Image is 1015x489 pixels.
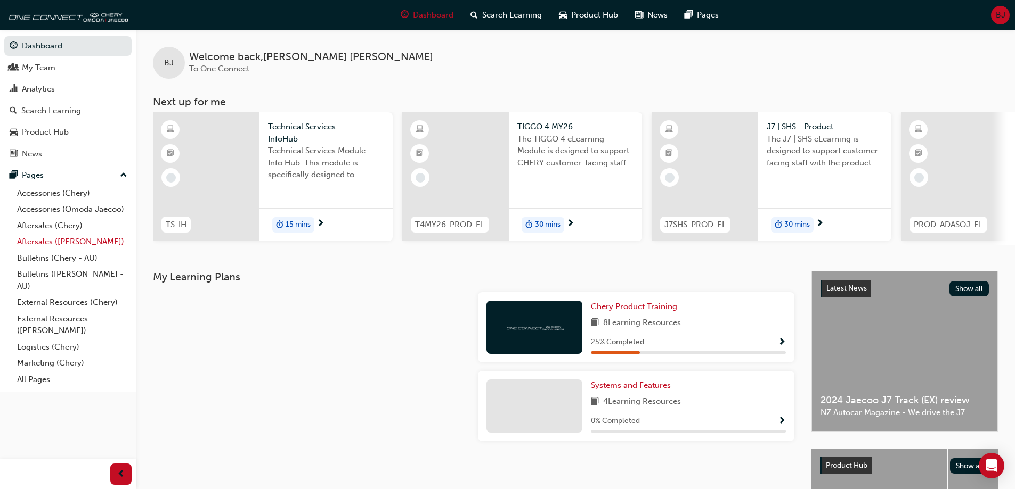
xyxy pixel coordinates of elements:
[286,219,311,231] span: 15 mins
[778,415,786,428] button: Show Progress
[685,9,693,22] span: pages-icon
[316,219,324,229] span: next-icon
[996,9,1005,21] span: BJ
[767,121,883,133] span: J7 | SHS - Product
[525,218,533,232] span: duration-icon
[950,458,990,474] button: Show all
[4,36,132,56] a: Dashboard
[778,417,786,426] span: Show Progress
[697,9,719,21] span: Pages
[22,83,55,95] div: Analytics
[268,121,384,145] span: Technical Services - InfoHub
[166,173,176,183] span: learningRecordVerb_NONE-icon
[991,6,1010,24] button: BJ
[10,63,18,73] span: people-icon
[402,112,642,241] a: T4MY26-PROD-ELTIGGO 4 MY26The TIGGO 4 eLearning Module is designed to support CHERY customer-faci...
[517,133,634,169] span: The TIGGO 4 eLearning Module is designed to support CHERY customer-facing staff with the product ...
[13,266,132,294] a: Bulletins ([PERSON_NAME] - AU)
[153,112,393,241] a: TS-IHTechnical Services - InfoHubTechnical Services Module - Info Hub. This module is specificall...
[914,219,983,231] span: PROD-ADASOJ-EL
[189,64,249,73] span: To One Connect
[13,234,132,250] a: Aftersales ([PERSON_NAME])
[153,271,794,283] h3: My Learning Plans
[591,301,681,313] a: Chery Product Training
[4,58,132,78] a: My Team
[166,219,186,231] span: TS-IH
[13,250,132,267] a: Bulletins (Chery - AU)
[22,148,42,160] div: News
[4,144,132,164] a: News
[415,219,485,231] span: T4MY26-PROD-EL
[117,468,125,481] span: prev-icon
[603,395,681,409] span: 4 Learning Resources
[4,79,132,99] a: Analytics
[416,123,424,137] span: learningResourceType_ELEARNING-icon
[13,371,132,388] a: All Pages
[392,4,462,26] a: guage-iconDashboard
[21,105,81,117] div: Search Learning
[10,106,17,116] span: search-icon
[665,123,673,137] span: learningResourceType_ELEARNING-icon
[811,271,998,432] a: Latest NewsShow all2024 Jaecoo J7 Track (EX) reviewNZ Autocar Magazine - We drive the J7.
[416,147,424,161] span: booktick-icon
[10,128,18,137] span: car-icon
[13,311,132,339] a: External Resources ([PERSON_NAME])
[914,173,924,183] span: learningRecordVerb_NONE-icon
[591,336,644,349] span: 25 % Completed
[517,121,634,133] span: TIGGO 4 MY26
[591,379,675,392] a: Systems and Features
[665,173,675,183] span: learningRecordVerb_NONE-icon
[784,219,810,231] span: 30 mins
[635,9,643,22] span: news-icon
[164,57,174,69] span: BJ
[13,294,132,311] a: External Resources (Chery)
[821,394,989,407] span: 2024 Jaecoo J7 Track (EX) review
[676,4,727,26] a: pages-iconPages
[167,147,174,161] span: booktick-icon
[778,336,786,349] button: Show Progress
[4,165,132,185] button: Pages
[413,9,453,21] span: Dashboard
[949,281,989,296] button: Show all
[10,42,18,51] span: guage-icon
[136,96,1015,108] h3: Next up for me
[550,4,627,26] a: car-iconProduct Hub
[462,4,550,26] a: search-iconSearch Learning
[276,218,283,232] span: duration-icon
[820,457,989,474] a: Product HubShow all
[13,339,132,355] a: Logistics (Chery)
[482,9,542,21] span: Search Learning
[5,4,128,26] img: oneconnect
[603,317,681,330] span: 8 Learning Resources
[4,122,132,142] a: Product Hub
[4,34,132,165] button: DashboardMy TeamAnalyticsSearch LearningProduct HubNews
[4,101,132,121] a: Search Learning
[652,112,891,241] a: J7SHS-PROD-ELJ7 | SHS - ProductThe J7 | SHS eLearning is designed to support customer facing staf...
[167,123,174,137] span: learningResourceType_ELEARNING-icon
[647,9,668,21] span: News
[13,201,132,218] a: Accessories (Omoda Jaecoo)
[189,51,433,63] span: Welcome back , [PERSON_NAME] [PERSON_NAME]
[627,4,676,26] a: news-iconNews
[826,461,867,470] span: Product Hub
[979,453,1004,478] div: Open Intercom Messenger
[816,219,824,229] span: next-icon
[915,147,922,161] span: booktick-icon
[664,219,726,231] span: J7SHS-PROD-EL
[416,173,425,183] span: learningRecordVerb_NONE-icon
[10,171,18,180] span: pages-icon
[535,219,561,231] span: 30 mins
[13,355,132,371] a: Marketing (Chery)
[268,145,384,181] span: Technical Services Module - Info Hub. This module is specifically designed to address the require...
[566,219,574,229] span: next-icon
[22,62,55,74] div: My Team
[505,322,564,332] img: oneconnect
[559,9,567,22] span: car-icon
[767,133,883,169] span: The J7 | SHS eLearning is designed to support customer facing staff with the product and sales in...
[826,284,867,293] span: Latest News
[591,317,599,330] span: book-icon
[775,218,782,232] span: duration-icon
[591,302,677,311] span: Chery Product Training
